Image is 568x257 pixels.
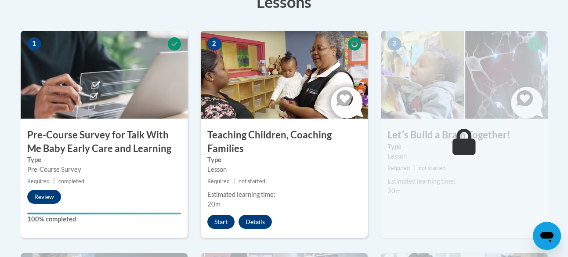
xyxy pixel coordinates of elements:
[27,190,61,204] button: Review
[381,128,548,142] h3: Letʹs Build a Brain Together!
[58,178,84,185] span: completed
[239,215,272,229] button: Details
[27,178,50,185] span: Required
[207,178,230,185] span: Required
[207,155,361,165] label: Type
[381,31,548,119] img: Course Image
[387,37,402,51] span: 3
[387,177,541,186] div: Estimated learning time:
[27,155,181,165] label: Type
[27,165,181,174] div: Pre-Course Survey
[387,142,541,152] label: Type
[207,165,361,174] div: Lesson
[207,190,361,199] div: Estimated learning time:
[201,128,368,156] h3: Teaching Children, Coaching Families
[239,178,265,185] span: not started
[207,37,221,51] span: 2
[207,200,221,208] span: 20m
[207,215,235,229] button: Start
[201,31,368,119] img: Course Image
[419,165,445,171] span: not started
[233,178,235,185] span: |
[387,165,410,171] span: Required
[27,37,41,51] span: 1
[387,187,401,195] span: 20m
[413,165,415,171] span: |
[387,152,541,161] div: Lesson
[27,213,181,214] div: Your progress
[533,222,561,250] iframe: Button to launch messaging window
[27,214,181,224] label: 100% completed
[21,128,188,156] h3: Pre-Course Survey for Talk With Me Baby Early Care and Learning
[21,31,188,119] img: Course Image
[53,178,55,185] span: |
